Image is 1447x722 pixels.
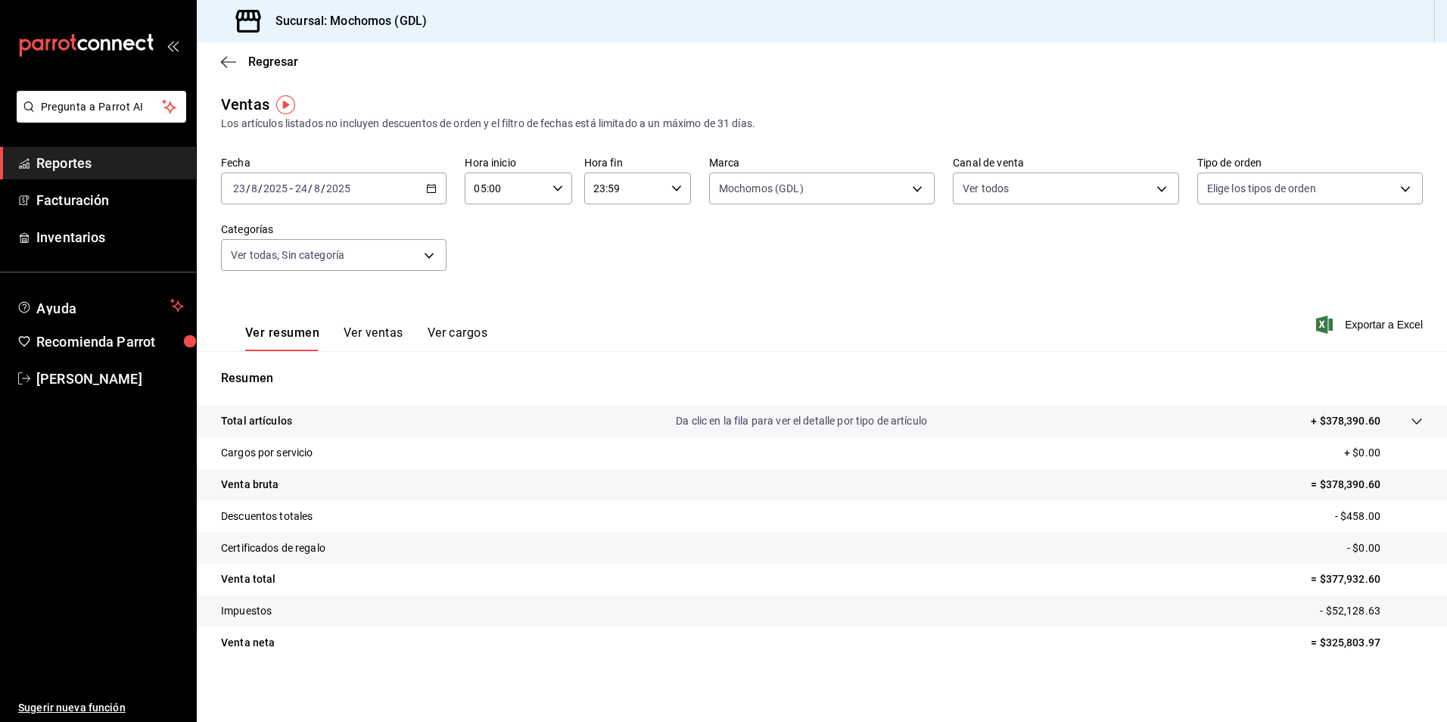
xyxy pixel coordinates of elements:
[1197,157,1423,168] label: Tipo de orden
[953,157,1178,168] label: Canal de venta
[221,509,313,524] p: Descuentos totales
[11,110,186,126] a: Pregunta a Parrot AI
[1319,316,1423,334] button: Exportar a Excel
[221,540,325,556] p: Certificados de regalo
[344,325,403,351] button: Ver ventas
[221,445,313,461] p: Cargos por servicio
[1311,571,1423,587] p: = $377,932.60
[232,182,246,195] input: --
[1311,477,1423,493] p: = $378,390.60
[245,325,487,351] div: navigation tabs
[18,700,184,716] span: Sugerir nueva función
[313,182,321,195] input: --
[258,182,263,195] span: /
[251,182,258,195] input: --
[294,182,308,195] input: --
[963,181,1009,196] span: Ver todos
[221,54,298,69] button: Regresar
[1347,540,1423,556] p: - $0.00
[221,603,272,619] p: Impuestos
[36,227,184,247] span: Inventarios
[1311,635,1423,651] p: = $325,803.97
[719,181,804,196] span: Mochomos (GDL)
[465,157,571,168] label: Hora inicio
[221,571,275,587] p: Venta total
[1207,181,1316,196] span: Elige los tipos de orden
[1344,445,1423,461] p: + $0.00
[709,157,935,168] label: Marca
[428,325,488,351] button: Ver cargos
[676,413,927,429] p: Da clic en la fila para ver el detalle por tipo de artículo
[221,224,447,235] label: Categorías
[290,182,293,195] span: -
[221,93,269,116] div: Ventas
[36,190,184,210] span: Facturación
[221,157,447,168] label: Fecha
[1320,603,1423,619] p: - $52,128.63
[263,182,288,195] input: ----
[36,331,184,352] span: Recomienda Parrot
[36,153,184,173] span: Reportes
[41,99,163,115] span: Pregunta a Parrot AI
[221,477,279,493] p: Venta bruta
[584,157,691,168] label: Hora fin
[325,182,351,195] input: ----
[263,12,427,30] h3: Sucursal: Mochomos (GDL)
[221,369,1423,387] p: Resumen
[1311,413,1380,429] p: + $378,390.60
[245,325,319,351] button: Ver resumen
[166,39,179,51] button: open_drawer_menu
[308,182,313,195] span: /
[1335,509,1423,524] p: - $458.00
[36,297,164,315] span: Ayuda
[231,247,344,263] span: Ver todas, Sin categoría
[246,182,251,195] span: /
[321,182,325,195] span: /
[248,54,298,69] span: Regresar
[36,369,184,389] span: [PERSON_NAME]
[17,91,186,123] button: Pregunta a Parrot AI
[221,116,1423,132] div: Los artículos listados no incluyen descuentos de orden y el filtro de fechas está limitado a un m...
[221,635,275,651] p: Venta neta
[221,413,292,429] p: Total artículos
[276,95,295,114] img: Tooltip marker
